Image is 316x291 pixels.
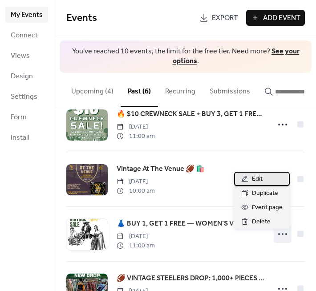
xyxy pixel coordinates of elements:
span: 10:00 am [117,186,155,196]
span: 🏈 VINTAGE STEELERS DROP: 1,000+ PIECES 🖤💛 [117,273,265,284]
span: Design [11,71,33,82]
button: Upcoming (4) [64,73,121,106]
span: Export [212,13,238,24]
span: Events [66,8,97,28]
a: Export [195,10,243,26]
a: Views [5,48,48,64]
a: 👗 BUY 1, GET 1 FREE — WOMEN’S VINTAGE SALE 👗[DATE] & [DATE] [117,218,265,230]
button: Recurring [158,73,203,106]
a: My Events [5,7,48,23]
span: Form [11,112,27,123]
a: Settings [5,89,48,105]
a: Connect [5,27,48,43]
span: Edit [252,174,263,185]
a: See your options [173,44,300,68]
a: Vintage At The Venue 🏈 🛍️ [117,163,205,175]
span: Delete [252,217,271,227]
a: Form [5,109,48,125]
span: [DATE] [117,232,155,241]
span: My Events [11,10,43,20]
button: Submissions [203,73,257,106]
button: Past (6) [121,73,158,107]
span: Connect [11,30,38,41]
a: Install [5,129,48,145]
span: Install [11,133,29,143]
span: 11:00 am [117,132,155,141]
a: 🔥 $10 CREWNECK SALE + BUY 3, GET 1 FREE 🔥 [117,109,265,120]
a: 🏈 VINTAGE STEELERS DROP: 1,000+ PIECES 🖤💛 [117,273,265,284]
span: You've reached 10 events, the limit for the free tier. Need more? . [69,47,303,67]
span: [DATE] [117,177,155,186]
span: Duplicate [252,188,278,199]
span: 👗 BUY 1, GET 1 FREE — WOMEN’S VINTAGE SALE 👗[DATE] & [DATE] [117,218,265,229]
span: Settings [11,92,37,102]
span: 11:00 am [117,241,155,251]
span: Event page [252,202,283,213]
span: [DATE] [117,122,155,132]
a: Design [5,68,48,84]
span: Views [11,51,30,61]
